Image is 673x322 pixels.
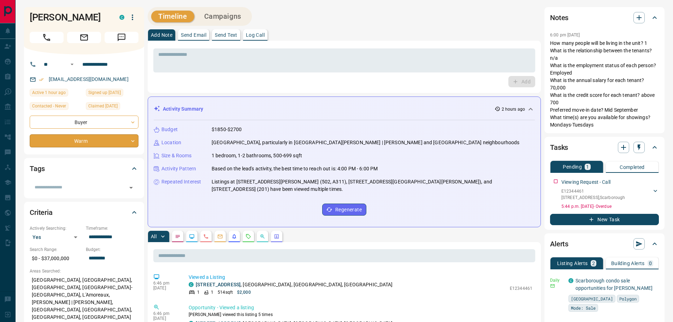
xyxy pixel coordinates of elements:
[550,235,659,252] div: Alerts
[30,232,82,243] div: Yes
[550,139,659,156] div: Tasks
[550,277,564,283] p: Daily
[181,33,206,37] p: Send Email
[502,106,525,112] p: 2 hours ago
[30,268,138,274] p: Areas Searched:
[211,289,213,295] p: 1
[68,60,76,69] button: Open
[86,89,138,99] div: Sun Mar 23 2025
[568,278,573,283] div: condos.ca
[197,11,248,22] button: Campaigns
[557,261,588,266] p: Listing Alerts
[212,126,242,133] p: $1850-$2700
[30,12,109,23] h1: [PERSON_NAME]
[218,289,233,295] p: 514 sqft
[161,139,181,146] p: Location
[153,311,178,316] p: 6:46 pm
[161,126,178,133] p: Budget
[88,103,118,110] span: Claimed [DATE]
[175,234,181,239] svg: Notes
[161,178,201,186] p: Repeated Interest
[550,40,659,129] p: How many people will be living in the unit? 1 What is the relationship between the tenants? n/a W...
[67,32,101,43] span: Email
[126,183,136,193] button: Open
[153,286,178,291] p: [DATE]
[39,77,44,82] svg: Email Verified
[561,203,659,210] p: 5:44 p.m. [DATE] - Overdue
[274,234,279,239] svg: Agent Actions
[217,234,223,239] svg: Emails
[561,178,610,186] p: Viewing Request - Call
[151,11,194,22] button: Timeline
[153,281,178,286] p: 6:46 pm
[550,283,555,288] svg: Email
[154,103,535,116] div: Activity Summary2 hours ago
[619,295,637,302] span: Polygon
[30,134,138,147] div: Warm
[32,89,66,96] span: Active 1 hour ago
[550,33,580,37] p: 6:00 pm [DATE]
[550,142,568,153] h2: Tasks
[246,33,265,37] p: Log Call
[30,163,45,174] h2: Tags
[510,285,532,292] p: E12344461
[189,311,532,318] p: [PERSON_NAME] viewed this listing 5 times
[212,152,302,159] p: 1 bedroom, 1-2 bathrooms, 500-699 sqft
[189,234,195,239] svg: Lead Browsing Activity
[561,188,625,194] p: E12344461
[592,261,595,266] p: 2
[561,194,625,201] p: [STREET_ADDRESS] , Scarborough
[49,76,129,82] a: [EMAIL_ADDRESS][DOMAIN_NAME]
[151,234,157,239] p: All
[30,32,64,43] span: Call
[550,12,568,23] h2: Notes
[86,246,138,253] p: Budget:
[649,261,652,266] p: 0
[322,204,366,216] button: Regenerate
[119,15,124,20] div: condos.ca
[212,165,378,172] p: Based on the lead's activity, the best time to reach out is: 4:00 PM - 6:00 PM
[30,253,82,264] p: $0 - $37,000,000
[32,103,66,110] span: Contacted - Never
[246,234,251,239] svg: Requests
[550,9,659,26] div: Notes
[197,289,200,295] p: 1
[30,116,138,129] div: Buyer
[550,238,568,250] h2: Alerts
[30,160,138,177] div: Tags
[153,316,178,321] p: [DATE]
[563,164,582,169] p: Pending
[260,234,265,239] svg: Opportunities
[215,33,237,37] p: Send Text
[620,165,645,170] p: Completed
[212,178,535,193] p: Listings at [STREET_ADDRESS][PERSON_NAME] (502, A311), [STREET_ADDRESS][GEOGRAPHIC_DATA][PERSON_N...
[189,282,194,287] div: condos.ca
[86,102,138,112] div: Wed Mar 26 2025
[30,207,53,218] h2: Criteria
[212,139,520,146] p: [GEOGRAPHIC_DATA], particularly in [GEOGRAPHIC_DATA][PERSON_NAME] | [PERSON_NAME] and [GEOGRAPHIC...
[30,204,138,221] div: Criteria
[550,214,659,225] button: New Task
[561,187,659,202] div: E12344461[STREET_ADDRESS],Scarborough
[105,32,138,43] span: Message
[571,295,613,302] span: [GEOGRAPHIC_DATA]
[571,304,596,311] span: Mode: Sale
[30,246,82,253] p: Search Range:
[30,225,82,232] p: Actively Searching:
[575,278,653,291] a: Scarborough condo sale opportunities for [PERSON_NAME]
[237,289,251,295] p: $2,000
[586,164,589,169] p: 1
[189,274,532,281] p: Viewed a Listing
[196,281,393,288] p: , [GEOGRAPHIC_DATA], [GEOGRAPHIC_DATA], [GEOGRAPHIC_DATA]
[611,261,645,266] p: Building Alerts
[231,234,237,239] svg: Listing Alerts
[30,89,82,99] div: Mon Aug 18 2025
[161,152,192,159] p: Size & Rooms
[189,304,532,311] p: Opportunity - Viewed a listing
[163,105,203,113] p: Activity Summary
[151,33,172,37] p: Add Note
[161,165,196,172] p: Activity Pattern
[196,282,241,287] a: [STREET_ADDRESS]
[86,225,138,232] p: Timeframe:
[203,234,209,239] svg: Calls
